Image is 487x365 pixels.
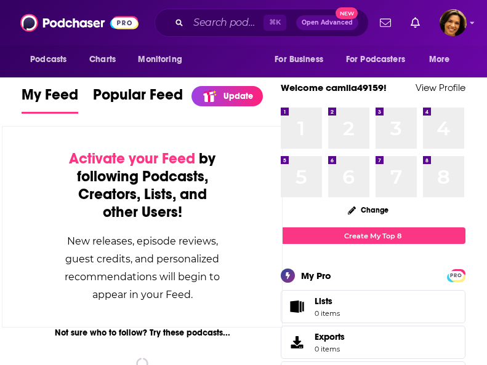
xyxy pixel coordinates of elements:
span: New [336,7,358,19]
div: Search podcasts, credits, & more... [155,9,369,37]
a: Show notifications dropdown [406,12,425,33]
span: Lists [315,296,340,307]
a: Lists [281,290,465,323]
img: User Profile [440,9,467,36]
button: open menu [129,48,198,71]
span: My Feed [22,85,78,111]
button: open menu [266,48,339,71]
button: open menu [22,48,83,71]
a: Update [191,86,263,106]
button: Open AdvancedNew [296,15,358,30]
span: Open Advanced [302,20,353,26]
div: My Pro [301,270,331,281]
span: 0 items [315,309,340,318]
a: Welcome camila49159! [281,82,387,93]
div: Not sure who to follow? Try these podcasts... [2,328,283,338]
span: PRO [449,271,464,280]
span: Lists [285,298,310,315]
span: Exports [315,331,345,342]
a: Popular Feed [93,85,183,114]
a: Charts [81,48,123,71]
span: Monitoring [138,51,182,68]
span: 0 items [315,345,345,353]
span: Exports [285,334,310,351]
button: Change [340,202,396,218]
a: Exports [281,326,465,359]
img: Podchaser - Follow, Share and Rate Podcasts [20,11,139,34]
span: Activate your Feed [69,149,195,168]
a: View Profile [416,82,465,93]
a: PRO [449,270,464,280]
button: Show profile menu [440,9,467,36]
span: ⌘ K [264,15,286,31]
a: Show notifications dropdown [375,12,396,33]
span: For Podcasters [346,51,405,68]
button: open menu [338,48,423,71]
span: For Business [275,51,323,68]
button: open menu [421,48,465,71]
p: Update [223,91,253,101]
a: My Feed [22,85,78,114]
div: New releases, episode reviews, guest credits, and personalized recommendations will begin to appe... [64,232,220,304]
span: Logged in as camila49159 [440,9,467,36]
div: by following Podcasts, Creators, Lists, and other Users! [64,150,220,221]
span: Podcasts [30,51,66,68]
span: Popular Feed [93,85,183,111]
input: Search podcasts, credits, & more... [188,13,264,33]
a: Create My Top 8 [281,227,465,244]
span: More [429,51,450,68]
span: Lists [315,296,332,307]
span: Charts [89,51,116,68]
